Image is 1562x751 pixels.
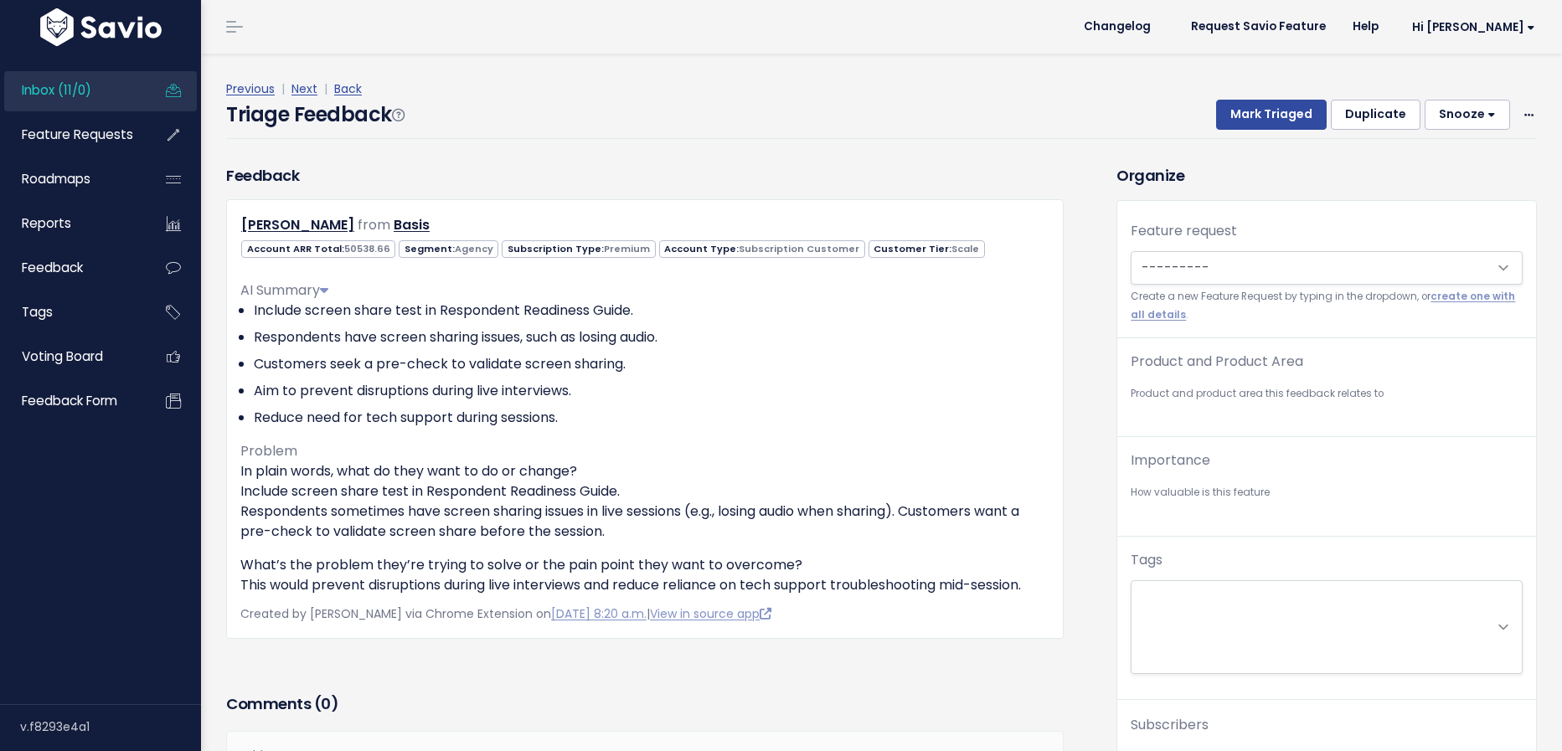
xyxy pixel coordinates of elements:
span: Account ARR Total: [241,240,395,258]
span: Subscribers [1131,715,1209,734]
a: Hi [PERSON_NAME] [1392,14,1549,40]
a: Roadmaps [4,160,139,198]
span: Feedback form [22,392,117,409]
p: What’s the problem they’re trying to solve or the pain point they want to overcome? This would pr... [240,555,1049,595]
button: Snooze [1425,100,1510,130]
img: logo-white.9d6f32f41409.svg [36,8,166,46]
span: | [321,80,331,97]
a: [PERSON_NAME] [241,215,354,234]
a: Feature Requests [4,116,139,154]
span: Subscription Type: [502,240,655,258]
span: Reports [22,214,71,232]
a: Next [291,80,317,97]
span: Changelog [1084,21,1151,33]
li: Respondents have screen sharing issues, such as losing audio. [254,327,1049,347]
span: Inbox (11/0) [22,81,91,99]
div: v.f8293e4a1 [20,705,201,748]
label: Feature request [1131,221,1237,241]
span: Customer Tier: [869,240,985,258]
span: Agency [455,242,493,255]
a: Feedback form [4,382,139,420]
a: Voting Board [4,337,139,376]
a: Previous [226,80,275,97]
a: [DATE] 8:20 a.m. [551,605,647,622]
span: Scale [951,242,979,255]
h4: Triage Feedback [226,100,404,130]
h3: Comments ( ) [226,692,1064,716]
span: 50538.66 [344,242,390,255]
label: Importance [1131,450,1210,471]
span: Hi [PERSON_NAME] [1412,21,1535,33]
a: create one with all details [1131,290,1515,321]
span: Account Type: [659,240,865,258]
span: Feedback [22,259,83,276]
li: Customers seek a pre-check to validate screen sharing. [254,354,1049,374]
a: Request Savio Feature [1178,14,1339,39]
li: Aim to prevent disruptions during live interviews. [254,381,1049,401]
a: Feedback [4,249,139,287]
a: Reports [4,204,139,243]
small: Product and product area this feedback relates to [1131,385,1523,403]
h3: Organize [1116,164,1537,187]
small: How valuable is this feature [1131,484,1523,502]
li: Include screen share test in Respondent Readiness Guide. [254,301,1049,321]
span: Feature Requests [22,126,133,143]
a: Tags [4,293,139,332]
span: Tags [22,303,53,321]
span: Premium [604,242,650,255]
h3: Feedback [226,164,299,187]
span: Roadmaps [22,170,90,188]
label: Product and Product Area [1131,352,1303,372]
li: Reduce need for tech support during sessions. [254,408,1049,428]
label: Tags [1131,550,1162,570]
span: AI Summary [240,280,328,300]
span: Created by [PERSON_NAME] via Chrome Extension on | [240,605,771,622]
a: Back [334,80,362,97]
a: Basis [394,215,430,234]
span: Problem [240,441,297,460]
span: Subscription Customer [739,242,859,255]
span: 0 [321,693,331,714]
a: View in source app [650,605,771,622]
a: Inbox (11/0) [4,71,139,110]
small: Create a new Feature Request by typing in the dropdown, or . [1131,288,1523,324]
span: Segment: [399,240,498,258]
button: Duplicate [1331,100,1420,130]
span: Voting Board [22,347,103,365]
button: Mark Triaged [1216,100,1327,130]
a: Help [1339,14,1392,39]
span: | [278,80,288,97]
p: In plain words, what do they want to do or change? Include screen share test in Respondent Readin... [240,461,1049,542]
span: from [358,215,390,234]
